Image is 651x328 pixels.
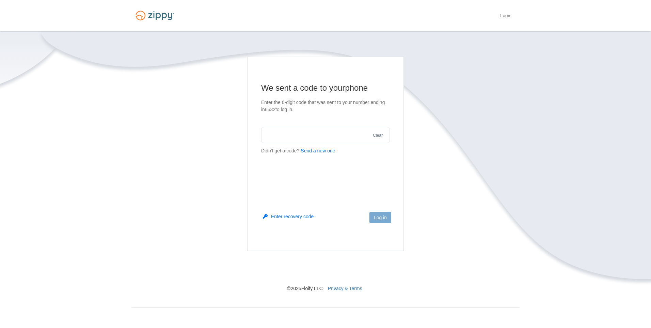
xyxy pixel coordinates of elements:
p: Didn't get a code? [261,147,390,154]
button: Clear [371,132,385,139]
img: Logo [131,8,178,24]
nav: © 2025 Floify LLC [131,251,520,292]
a: Login [500,13,511,20]
button: Send a new one [301,147,335,154]
p: Enter the 6-digit code that was sent to your number ending in 6532 to log in. [261,99,390,113]
a: Privacy & Terms [328,286,362,291]
h1: We sent a code to your phone [261,83,390,93]
button: Log in [369,212,391,223]
button: Enter recovery code [263,213,314,220]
